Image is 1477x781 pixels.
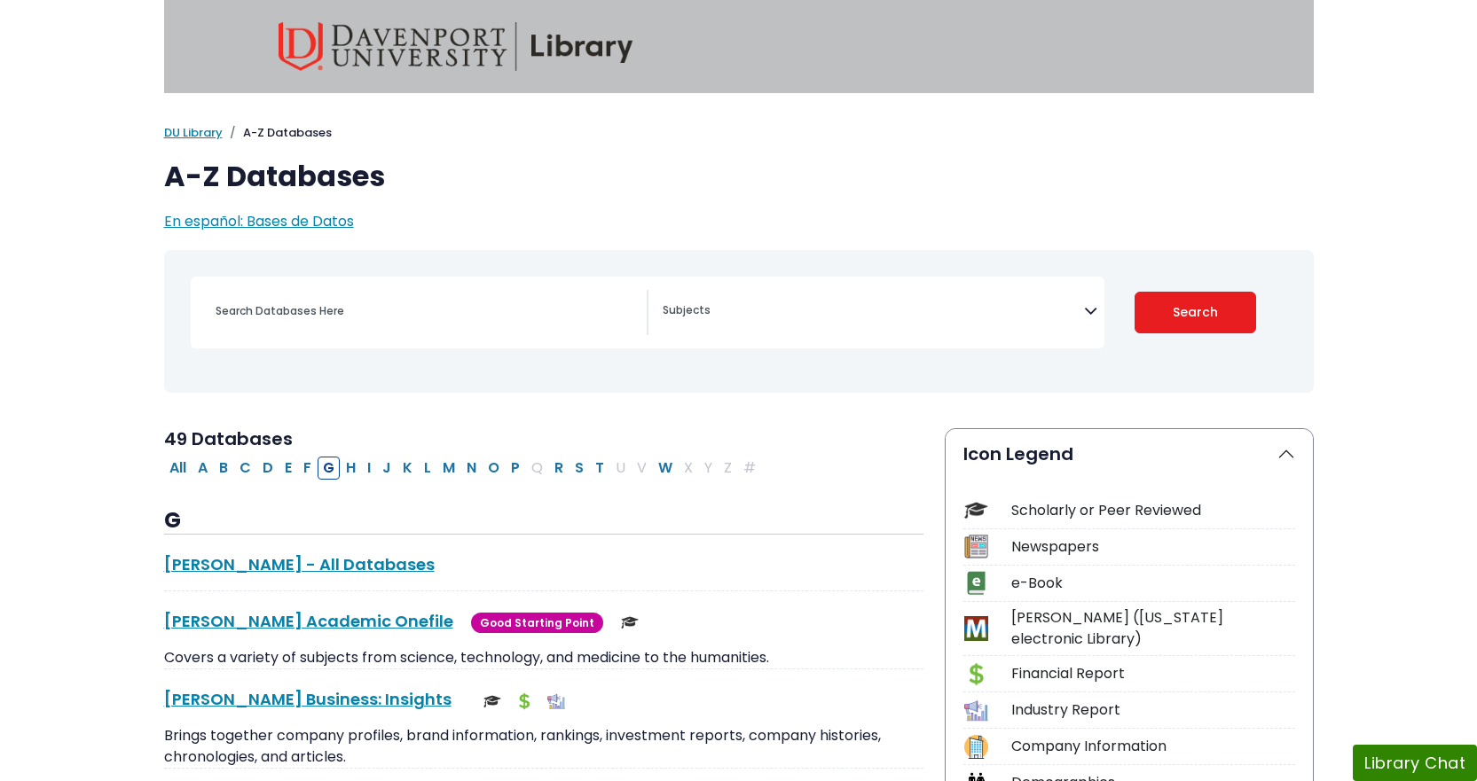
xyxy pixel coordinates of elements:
[341,457,361,480] button: Filter Results H
[164,124,223,141] a: DU Library
[663,305,1084,319] textarea: Search
[590,457,609,480] button: Filter Results T
[515,692,533,710] img: Financial Report
[1011,736,1295,757] div: Company Information
[964,535,988,558] img: Icon Newspapers
[1135,292,1256,333] button: Submit for Search Results
[279,22,633,71] img: Davenport University Library
[164,250,1314,393] nav: Search filters
[964,616,988,640] img: Icon MeL (Michigan electronic Library)
[653,457,678,480] button: Filter Results W
[1011,500,1295,521] div: Scholarly or Peer Reviewed
[964,498,988,522] img: Icon Scholarly or Peer Reviewed
[164,647,923,668] p: Covers a variety of subjects from science, technology, and medicine to the humanities.
[1011,607,1295,650] div: [PERSON_NAME] ([US_STATE] electronic Library)
[964,699,988,722] img: Icon Industry Report
[547,692,565,710] img: Industry Report
[1011,536,1295,558] div: Newspapers
[318,457,340,480] button: Filter Results G
[397,457,418,480] button: Filter Results K
[164,457,192,480] button: All
[205,298,647,324] input: Search database by title or keyword
[461,457,482,480] button: Filter Results N
[164,508,923,535] h3: G
[549,457,569,480] button: Filter Results R
[257,457,279,480] button: Filter Results D
[570,457,589,480] button: Filter Results S
[964,735,988,759] img: Icon Company Information
[164,426,293,451] span: 49 Databases
[164,610,453,632] a: [PERSON_NAME] Academic Onefile
[164,725,923,768] p: Brings together company profiles, brand information, rankings, investment reports, company histor...
[164,211,354,231] a: En español: Bases de Datos
[483,692,501,710] img: Scholarly or Peer Reviewed
[946,429,1313,479] button: Icon Legend
[164,553,435,575] a: [PERSON_NAME] - All Databases
[1011,573,1295,594] div: e-Book
[192,457,213,480] button: Filter Results A
[964,571,988,595] img: Icon e-Book
[1353,745,1477,781] button: Library Chat
[214,457,233,480] button: Filter Results B
[483,457,505,480] button: Filter Results O
[377,457,397,480] button: Filter Results J
[362,457,376,480] button: Filter Results I
[1011,663,1295,684] div: Financial Report
[471,613,603,633] span: Good Starting Point
[621,613,639,631] img: Scholarly or Peer Reviewed
[298,457,317,480] button: Filter Results F
[437,457,460,480] button: Filter Results M
[1011,699,1295,721] div: Industry Report
[164,124,1314,142] nav: breadcrumb
[234,457,256,480] button: Filter Results C
[964,662,988,686] img: Icon Financial Report
[223,124,332,142] li: A-Z Databases
[164,160,1314,193] h1: A-Z Databases
[506,457,525,480] button: Filter Results P
[279,457,297,480] button: Filter Results E
[164,457,763,477] div: Alpha-list to filter by first letter of database name
[419,457,436,480] button: Filter Results L
[164,688,452,710] a: [PERSON_NAME] Business: Insights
